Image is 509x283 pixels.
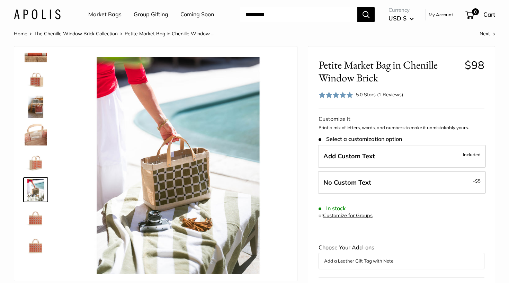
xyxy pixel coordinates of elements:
[319,205,346,212] span: In stock
[14,9,61,19] img: Apolis
[319,90,403,100] div: 5.0 Stars (1 Reviews)
[23,233,48,258] a: Petite Market Bag in Chenille Window Brick
[23,122,48,147] a: Petite Market Bag in Chenille Window Brick
[319,242,484,269] div: Choose Your Add-ons
[25,123,47,145] img: Petite Market Bag in Chenille Window Brick
[389,15,407,22] span: USD $
[23,94,48,119] a: Petite Market Bag in Chenille Window Brick
[323,178,371,186] span: No Custom Text
[25,179,47,201] img: Petite Market Bag in Chenille Window Brick
[23,177,48,202] a: Petite Market Bag in Chenille Window Brick
[23,205,48,230] a: Petite Market Bag in Chenille Window Brick
[319,136,402,142] span: Select a customization option
[25,96,47,118] img: Petite Market Bag in Chenille Window Brick
[318,145,486,168] label: Add Custom Text
[318,171,486,194] label: Leave Blank
[475,178,481,184] span: $5
[14,30,27,37] a: Home
[25,234,47,256] img: Petite Market Bag in Chenille Window Brick
[319,114,484,124] div: Customize It
[14,29,214,38] nav: Breadcrumb
[473,177,481,185] span: -
[25,151,47,173] img: Petite Market Bag in Chenille Window Brick
[319,59,459,84] span: Petite Market Bag in Chenille Window Brick
[465,9,495,20] a: 0 Cart
[357,7,375,22] button: Search
[180,9,214,20] a: Coming Soon
[88,9,122,20] a: Market Bags
[319,124,484,131] p: Print a mix of letters, words, and numbers to make it unmistakably yours.
[356,91,403,98] div: 5.0 Stars (1 Reviews)
[429,10,453,19] a: My Account
[125,30,214,37] span: Petite Market Bag in Chenille Window ...
[483,11,495,18] span: Cart
[480,30,495,37] a: Next
[25,68,47,90] img: Petite Market Bag in Chenille Window Brick
[319,211,373,220] div: or
[324,257,479,265] button: Add a Leather Gift Tag with Note
[240,7,357,22] input: Search...
[323,152,375,160] span: Add Custom Text
[23,67,48,91] a: Petite Market Bag in Chenille Window Brick
[25,206,47,229] img: Petite Market Bag in Chenille Window Brick
[134,9,168,20] a: Group Gifting
[70,57,287,274] img: Petite Market Bag in Chenille Window Brick
[465,58,484,72] span: $98
[23,150,48,175] a: Petite Market Bag in Chenille Window Brick
[389,13,414,24] button: USD $
[463,150,481,159] span: Included
[389,5,414,15] span: Currency
[34,30,118,37] a: The Chenille Window Brick Collection
[323,212,373,219] a: Customize for Groups
[472,8,479,15] span: 0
